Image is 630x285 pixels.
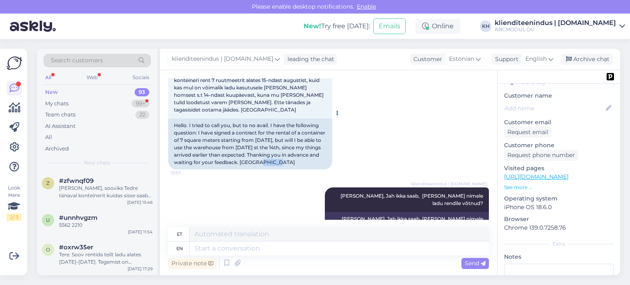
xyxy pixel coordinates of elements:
p: Chrome 139.0.7258.76 [504,223,614,232]
a: klienditeenindus | [DOMAIN_NAME]ABCMODUL OÜ [495,20,625,33]
input: Add name [504,104,604,113]
p: Customer email [504,118,614,127]
div: [DATE] 15:46 [127,199,153,205]
div: All [45,133,52,141]
span: English [525,55,547,64]
a: [URL][DOMAIN_NAME] [504,173,568,180]
div: et [177,227,182,241]
div: Private note [168,258,217,269]
div: Request phone number [504,150,578,161]
span: New chats [84,159,110,166]
div: [PERSON_NAME], sooviks Tedre tänaval konteinerit kuidas sisse saab? [PERSON_NAME] 56323222 [59,185,153,199]
span: klienditeenindus | [DOMAIN_NAME] [411,181,486,187]
img: pd [607,73,614,80]
span: Tere. Proovisin teile helistada, kuid tulutult. Mul on nimelt järgmine küsimus, et [PERSON_NAME] ... [174,62,325,113]
p: Browser [504,215,614,223]
span: [PERSON_NAME], Jah ikka saab, [PERSON_NAME] nimele ladu rendile võtnud? [340,193,484,206]
span: #oxrw35er [59,244,93,251]
span: Estonian [449,55,474,64]
span: o [46,246,50,253]
div: New [45,88,58,96]
span: klienditeenindus | [DOMAIN_NAME] [172,55,273,64]
div: Hello. I tried to call you, but to no avail. I have the following question: I have signed a contr... [168,119,332,169]
span: Send [465,260,486,267]
b: New! [304,22,321,30]
div: 22 [135,111,149,119]
div: Tere. Soov rentida teilt ladu alates [DATE]-[DATE]. Tegemist on kolimiskastidega ca 23 tk mõõdud ... [59,251,153,266]
div: Archive chat [561,54,613,65]
div: ABCMODUL OÜ [495,26,616,33]
div: Support [492,55,518,64]
div: 5562 2210 [59,221,153,229]
div: AI Assistant [45,122,75,130]
p: Notes [504,253,614,261]
div: 99+ [132,100,149,108]
button: Emails [373,18,406,34]
span: #zfwnqf09 [59,177,94,185]
div: [PERSON_NAME], Jah ikka saab, [PERSON_NAME] nimele ladu rendile võtnud? [325,212,489,233]
div: Online [415,19,460,34]
p: Visited pages [504,164,614,173]
div: Extra [504,240,614,248]
div: Request email [504,127,552,138]
span: Enable [354,3,379,10]
div: Socials [131,72,151,83]
div: [DATE] 17:29 [128,266,153,272]
div: Archived [45,145,69,153]
div: [DATE] 11:54 [128,229,153,235]
div: klienditeenindus | [DOMAIN_NAME] [495,20,616,26]
div: 93 [135,88,149,96]
div: Web [85,72,99,83]
p: See more ... [504,184,614,191]
div: 2 / 3 [7,214,21,221]
div: leading the chat [284,55,334,64]
div: KH [480,21,491,32]
div: My chats [45,100,68,108]
div: All [43,72,53,83]
img: Askly Logo [7,55,22,71]
span: #unnhvgzm [59,214,98,221]
div: Customer [410,55,442,64]
div: Try free [DATE]: [304,21,370,31]
span: Search customers [51,56,103,65]
div: Look Here [7,184,21,221]
p: Customer phone [504,141,614,150]
span: z [46,180,50,186]
span: 15:57 [171,170,201,176]
p: Operating system [504,194,614,203]
p: iPhone OS 18.6.0 [504,203,614,212]
span: u [46,217,50,223]
p: Customer name [504,91,614,100]
div: en [176,242,183,255]
div: Team chats [45,111,75,119]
